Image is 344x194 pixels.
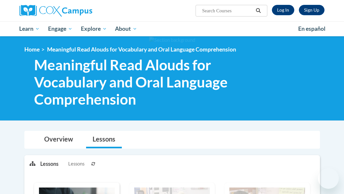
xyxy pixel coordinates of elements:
[86,131,122,148] a: Lessons
[19,5,115,17] a: Cox Campus
[68,160,84,167] span: Lessons
[48,25,72,33] span: Engage
[299,5,325,15] a: Register
[24,46,40,53] a: Home
[15,21,330,36] div: Main menu
[149,37,195,44] img: Section background
[19,5,92,17] img: Cox Campus
[81,25,107,33] span: Explore
[298,25,325,32] span: En español
[253,7,263,15] button: Search
[38,131,80,148] a: Overview
[115,25,137,33] span: About
[47,46,236,53] span: Meaningful Read Alouds for Vocabulary and Oral Language Comprehension
[44,21,77,36] a: Engage
[294,22,330,36] a: En español
[111,21,141,36] a: About
[201,7,253,15] input: Search Courses
[19,25,40,33] span: Learn
[77,21,111,36] a: Explore
[40,160,58,167] p: Lessons
[34,56,253,108] span: Meaningful Read Alouds for Vocabulary and Oral Language Comprehension
[15,21,44,36] a: Learn
[255,8,261,13] i: 
[272,5,294,15] a: Log In
[318,168,339,189] iframe: Button to launch messaging window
